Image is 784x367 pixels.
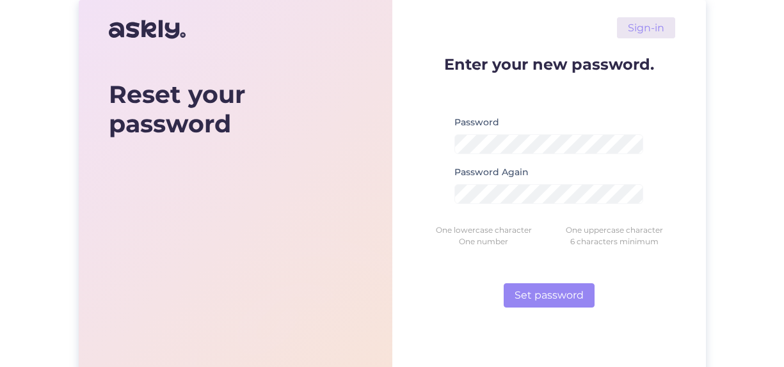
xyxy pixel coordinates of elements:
p: Enter your new password. [423,56,675,72]
div: One lowercase character [419,224,549,236]
button: Set password [504,283,595,308]
div: One number [419,236,549,247]
img: Askly [109,14,186,45]
label: Password Again [454,166,529,179]
a: Sign-in [617,17,675,38]
label: Password [454,116,499,129]
div: One uppercase character [549,224,680,236]
div: Reset your password [109,80,362,138]
div: 6 characters minimum [549,236,680,247]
